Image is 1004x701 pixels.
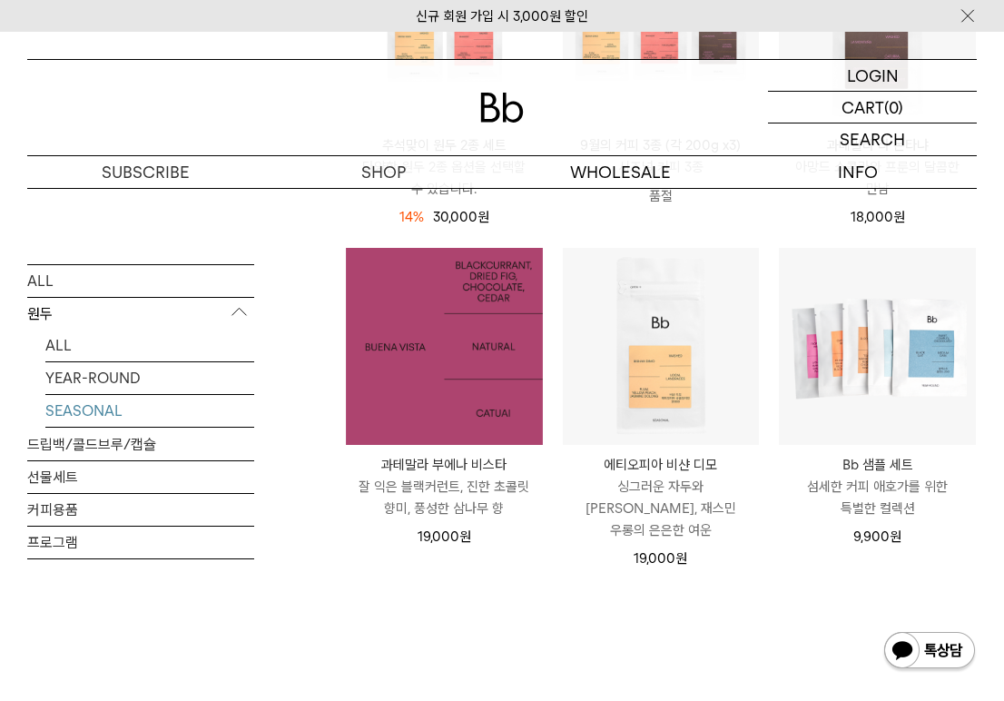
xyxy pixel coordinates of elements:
a: SHOP [265,156,503,188]
p: 원두 [27,297,254,330]
p: Bb 샘플 세트 [779,454,976,476]
img: 카카오톡 채널 1:1 채팅 버튼 [882,630,977,674]
p: 품절 [563,178,760,214]
a: 커피용품 [27,493,254,525]
p: WHOLESALE [502,156,740,188]
img: Bb 샘플 세트 [779,248,976,445]
img: 로고 [480,93,524,123]
p: 섬세한 커피 애호가를 위한 특별한 컬렉션 [779,476,976,519]
a: Bb 샘플 세트 섬세한 커피 애호가를 위한 특별한 컬렉션 [779,454,976,519]
span: 30,000 [433,209,489,225]
a: 신규 회원 가입 시 3,000원 할인 [416,8,588,25]
span: 19,000 [418,528,471,545]
a: YEAR-ROUND [45,361,254,393]
a: 프로그램 [27,526,254,558]
img: 1000000482_add2_094.jpg [346,248,543,445]
a: 드립백/콜드브루/캡슐 [27,428,254,459]
p: 과테말라 부에나 비스타 [346,454,543,476]
a: ALL [27,264,254,296]
p: CART [842,92,884,123]
span: 원 [675,550,687,567]
a: 선물세트 [27,460,254,492]
span: 9,900 [853,528,901,545]
p: LOGIN [847,60,899,91]
p: SEARCH [840,123,905,155]
a: SEASONAL [45,394,254,426]
p: 에티오피아 비샨 디모 [563,454,760,476]
div: 14% [399,206,424,228]
a: 에티오피아 비샨 디모 싱그러운 자두와 [PERSON_NAME], 재스민 우롱의 은은한 여운 [563,454,760,541]
a: LOGIN [768,60,977,92]
span: 18,000 [851,209,905,225]
a: 과테말라 부에나 비스타 [346,248,543,445]
p: (0) [884,92,903,123]
p: 잘 익은 블랙커런트, 진한 초콜릿 향미, 풍성한 삼나무 향 [346,476,543,519]
span: 원 [890,528,901,545]
a: CART (0) [768,92,977,123]
a: 과테말라 부에나 비스타 잘 익은 블랙커런트, 진한 초콜릿 향미, 풍성한 삼나무 향 [346,454,543,519]
span: 원 [477,209,489,225]
a: ALL [45,329,254,360]
img: 에티오피아 비샨 디모 [563,248,760,445]
span: 원 [459,528,471,545]
span: 19,000 [634,550,687,567]
p: 싱그러운 자두와 [PERSON_NAME], 재스민 우롱의 은은한 여운 [563,476,760,541]
p: INFO [740,156,978,188]
a: SUBSCRIBE [27,156,265,188]
span: 원 [893,209,905,225]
